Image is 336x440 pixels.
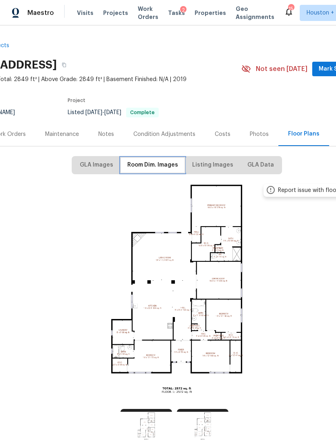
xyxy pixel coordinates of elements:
[77,9,93,17] span: Visits
[168,10,185,16] span: Tasks
[288,5,294,13] div: 15
[250,130,269,138] div: Photos
[256,65,307,73] span: Not seen [DATE]
[98,130,114,138] div: Notes
[85,110,121,115] span: -
[103,9,128,17] span: Projects
[195,9,226,17] span: Properties
[68,98,85,103] span: Project
[104,110,121,115] span: [DATE]
[186,158,240,173] button: Listing Images
[192,160,233,170] span: Listing Images
[57,58,71,72] button: Copy Address
[27,9,54,17] span: Maestro
[215,130,230,138] div: Costs
[247,160,274,170] span: GLA Data
[133,130,195,138] div: Condition Adjustments
[236,5,274,21] span: Geo Assignments
[80,160,113,170] span: GLA Images
[127,160,178,170] span: Room Dim. Images
[241,158,280,173] button: GLA Data
[73,158,120,173] button: GLA Images
[288,130,319,138] div: Floor Plans
[138,5,158,21] span: Work Orders
[45,130,79,138] div: Maintenance
[180,6,187,14] div: 2
[121,158,185,173] button: Room Dim. Images
[68,110,159,115] span: Listed
[85,110,102,115] span: [DATE]
[127,110,158,115] span: Complete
